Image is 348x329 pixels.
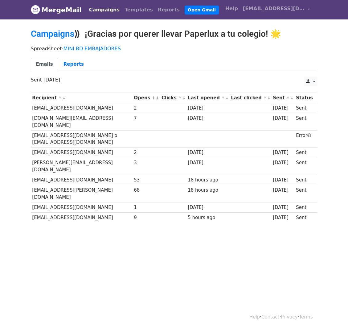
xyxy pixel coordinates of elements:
div: 68 [134,187,158,194]
div: 1 [134,204,158,211]
td: [DOMAIN_NAME][EMAIL_ADDRESS][DOMAIN_NAME] [31,113,133,131]
td: [EMAIL_ADDRESS][DOMAIN_NAME] [31,202,133,212]
a: Help [223,2,240,15]
p: Sent [DATE] [31,77,317,83]
td: [PERSON_NAME][EMAIL_ADDRESS][DOMAIN_NAME] [31,158,133,175]
div: [DATE] [188,159,228,166]
a: ↓ [62,96,66,100]
td: Sent [294,113,314,131]
a: MergeMail [31,3,82,16]
a: Contact [261,314,279,320]
a: ↓ [267,96,271,100]
a: Terms [299,314,313,320]
div: [DATE] [273,214,293,221]
a: Reports [155,4,182,16]
div: [DATE] [273,115,293,122]
td: Sent [294,103,314,113]
th: Status [294,93,314,103]
a: ↑ [58,96,62,100]
div: [DATE] [273,204,293,211]
a: ↓ [290,96,294,100]
div: [DATE] [273,159,293,166]
a: ↓ [182,96,186,100]
a: Open Gmail [185,6,219,15]
td: Sent [294,158,314,175]
th: Last opened [186,93,229,103]
th: Recipient [31,93,133,103]
td: [EMAIL_ADDRESS][DOMAIN_NAME] o [EMAIL_ADDRESS][DOMAIN_NAME] [31,130,133,148]
a: ↑ [221,96,225,100]
img: MergeMail logo [31,5,40,14]
a: MINI BD EMBAJADORES [63,46,121,52]
td: Sent [294,202,314,212]
div: 5 hours ago [188,214,228,221]
td: [EMAIL_ADDRESS][DOMAIN_NAME] [31,148,133,158]
td: Sent [294,212,314,223]
td: [EMAIL_ADDRESS][DOMAIN_NAME] [31,103,133,113]
a: Emails [31,58,58,71]
a: Help [249,314,260,320]
a: [EMAIL_ADDRESS][DOMAIN_NAME] [240,2,313,17]
div: [DATE] [273,177,293,184]
p: Spreadsheet: [31,45,317,52]
a: ↑ [263,96,267,100]
div: [DATE] [273,105,293,112]
td: [EMAIL_ADDRESS][PERSON_NAME][DOMAIN_NAME] [31,185,133,202]
a: Campaigns [31,29,74,39]
a: Privacy [281,314,297,320]
th: Last clicked [230,93,272,103]
div: 18 hours ago [188,177,228,184]
div: 2 [134,149,158,156]
a: ↑ [178,96,182,100]
div: [DATE] [188,204,228,211]
div: 53 [134,177,158,184]
td: Sent [294,148,314,158]
a: ↓ [156,96,159,100]
div: 3 [134,159,158,166]
div: [DATE] [273,149,293,156]
a: Reports [58,58,89,71]
div: 2 [134,105,158,112]
a: Templates [122,4,155,16]
div: [DATE] [188,105,228,112]
th: Opens [133,93,160,103]
td: Sent [294,175,314,185]
td: [EMAIL_ADDRESS][DOMAIN_NAME] [31,175,133,185]
th: Sent [271,93,294,103]
h2: ⟫ ¡Gracias por querer llevar Paperlux a tu colegio! 🌟 [31,29,317,39]
div: [DATE] [188,115,228,122]
td: Sent [294,185,314,202]
a: ↑ [152,96,155,100]
div: [DATE] [273,187,293,194]
span: [EMAIL_ADDRESS][DOMAIN_NAME] [243,5,305,12]
th: Clicks [160,93,186,103]
a: ↑ [286,96,290,100]
td: Error [294,130,314,148]
td: [EMAIL_ADDRESS][DOMAIN_NAME] [31,212,133,223]
a: ↓ [225,96,229,100]
div: [DATE] [188,149,228,156]
div: 9 [134,214,158,221]
div: 18 hours ago [188,187,228,194]
div: 7 [134,115,158,122]
a: Campaigns [87,4,122,16]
